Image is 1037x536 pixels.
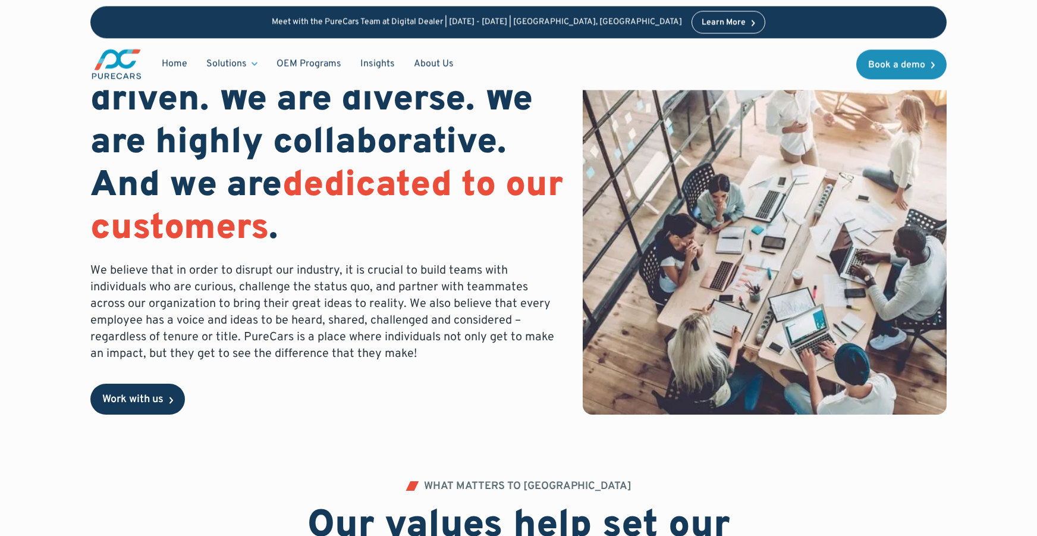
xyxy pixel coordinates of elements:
[424,481,631,492] div: WHAT MATTERS TO [GEOGRAPHIC_DATA]
[868,60,925,70] div: Book a demo
[90,36,564,250] h1: We are innovative. We are driven. We are diverse. We are highly collaborative. And we are .
[90,384,185,415] a: Work with us
[197,53,267,76] div: Solutions
[90,164,563,252] span: dedicated to our customers
[583,36,947,415] img: bird eye view of a team working together
[90,48,143,80] a: main
[702,18,746,27] div: Learn More
[272,17,682,27] p: Meet with the PureCars Team at Digital Dealer | [DATE] - [DATE] | [GEOGRAPHIC_DATA], [GEOGRAPHIC_...
[267,53,351,76] a: OEM Programs
[102,394,164,405] div: Work with us
[152,53,197,76] a: Home
[351,53,404,76] a: Insights
[90,262,564,362] p: We believe that in order to disrupt our industry, it is crucial to build teams with individuals w...
[856,49,947,79] a: Book a demo
[404,53,463,76] a: About Us
[206,58,247,71] div: Solutions
[90,48,143,80] img: purecars logo
[692,11,765,33] a: Learn More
